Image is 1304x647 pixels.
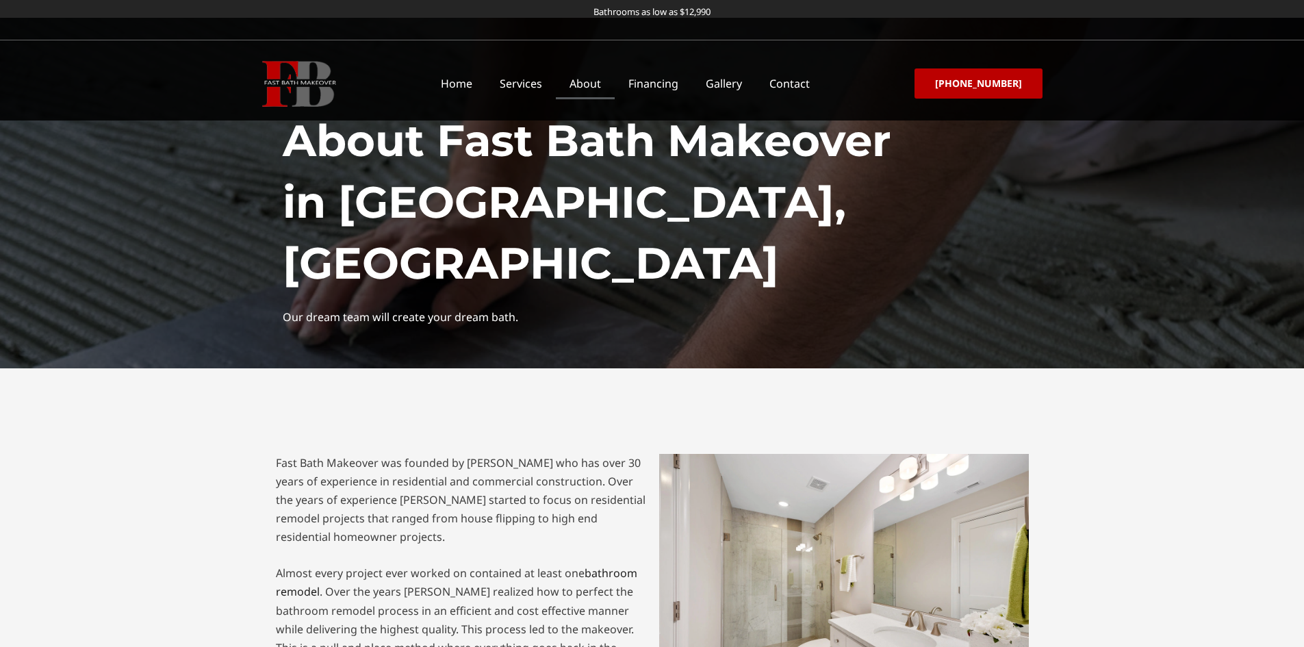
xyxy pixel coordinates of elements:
[427,68,486,99] a: Home
[276,454,645,547] p: Fast Bath Makeover was founded by [PERSON_NAME] who has over 30 years of experience in residentia...
[935,79,1022,88] span: [PHONE_NUMBER]
[486,68,556,99] a: Services
[915,68,1043,99] a: [PHONE_NUMBER]
[756,68,823,99] a: Contact
[262,61,336,107] img: Fast Bath Makeover icon
[283,308,1022,327] div: Our dream team will create your dream bath.
[615,68,692,99] a: Financing
[283,110,1022,294] h1: About Fast Bath Makeover in [GEOGRAPHIC_DATA], [GEOGRAPHIC_DATA]
[692,68,756,99] a: Gallery
[556,68,615,99] a: About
